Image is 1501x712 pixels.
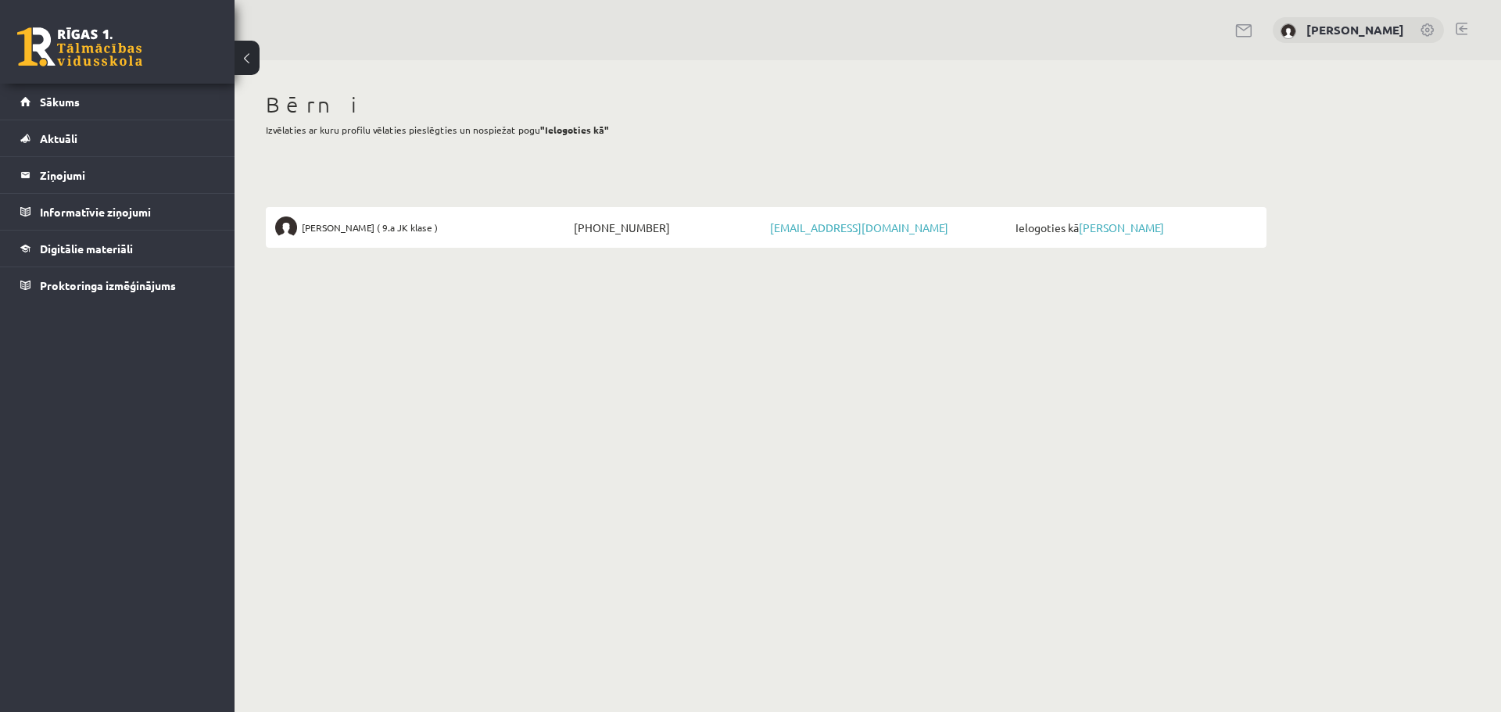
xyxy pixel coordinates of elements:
p: Izvēlaties ar kuru profilu vēlaties pieslēgties un nospiežat pogu [266,123,1266,137]
a: Sākums [20,84,215,120]
span: Ielogoties kā [1012,216,1257,238]
a: Digitālie materiāli [20,231,215,267]
img: Ance Āboliņa [275,216,297,238]
legend: Informatīvie ziņojumi [40,194,215,230]
img: Artūrs Āboliņš [1281,23,1296,39]
span: Proktoringa izmēģinājums [40,278,176,292]
a: Informatīvie ziņojumi [20,194,215,230]
a: Proktoringa izmēģinājums [20,267,215,303]
a: [PERSON_NAME] [1306,22,1404,38]
a: [EMAIL_ADDRESS][DOMAIN_NAME] [770,220,948,234]
h1: Bērni [266,91,1266,118]
legend: Ziņojumi [40,157,215,193]
a: Rīgas 1. Tālmācības vidusskola [17,27,142,66]
a: [PERSON_NAME] [1079,220,1164,234]
a: Ziņojumi [20,157,215,193]
span: [PERSON_NAME] ( 9.a JK klase ) [302,216,438,238]
span: Sākums [40,95,80,109]
span: Digitālie materiāli [40,242,133,256]
span: Aktuāli [40,131,77,145]
b: "Ielogoties kā" [540,123,609,136]
span: [PHONE_NUMBER] [570,216,766,238]
a: Aktuāli [20,120,215,156]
